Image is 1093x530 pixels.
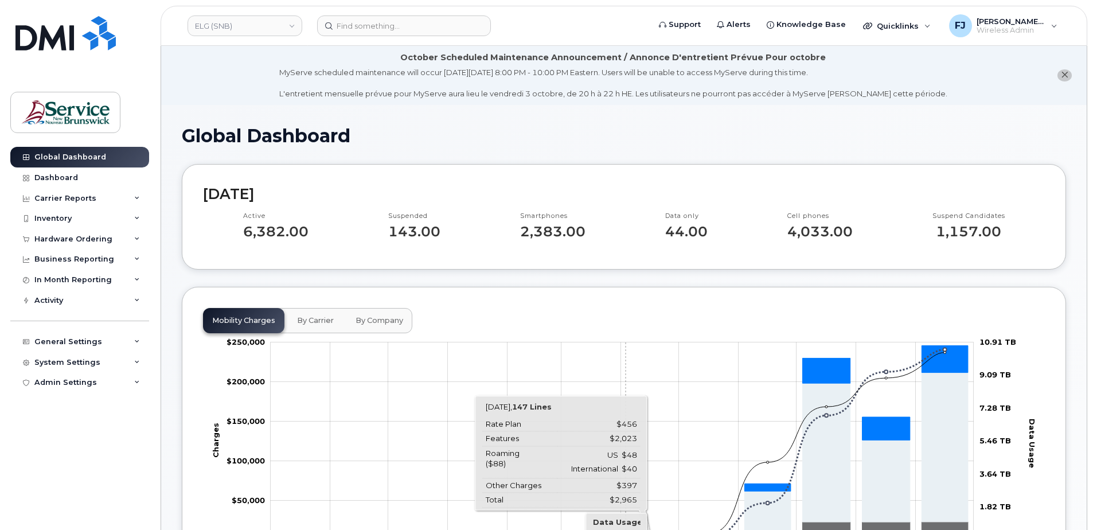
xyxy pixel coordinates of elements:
tspan: 5.46 TB [979,436,1011,445]
p: Cell phones [787,212,853,221]
p: 4,033.00 [787,224,853,239]
tspan: 1.82 TB [979,502,1011,511]
div: October Scheduled Maintenance Announcement / Annonce D'entretient Prévue Pour octobre [400,52,826,64]
p: Suspended [388,212,440,221]
tspan: $50,000 [232,495,265,504]
span: By Company [356,316,403,325]
tspan: 10.91 TB [979,337,1016,346]
div: MyServe scheduled maintenance will occur [DATE][DATE] 8:00 PM - 10:00 PM Eastern. Users will be u... [279,67,947,99]
h1: Global Dashboard [182,126,1066,146]
tspan: $100,000 [227,455,265,465]
tspan: 3.64 TB [979,469,1011,478]
p: Smartphones [520,212,585,221]
tspan: 9.09 TB [979,370,1011,379]
p: 143.00 [388,224,440,239]
tspan: 7.28 TB [979,403,1011,412]
tspan: $150,000 [227,416,265,425]
p: Suspend Candidates [932,212,1005,221]
span: By Carrier [297,316,334,325]
tspan: $200,000 [227,376,265,385]
p: 6,382.00 [243,224,309,239]
tspan: $250,000 [227,337,265,346]
p: Active [243,212,309,221]
p: 2,383.00 [520,224,585,239]
tspan: Charges [211,423,220,458]
p: 44.00 [665,224,708,239]
button: close notification [1057,69,1072,81]
p: 1,157.00 [932,224,1005,239]
h2: [DATE] [203,185,1045,202]
tspan: Data Usage [1028,418,1037,467]
p: Data only [665,212,708,221]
